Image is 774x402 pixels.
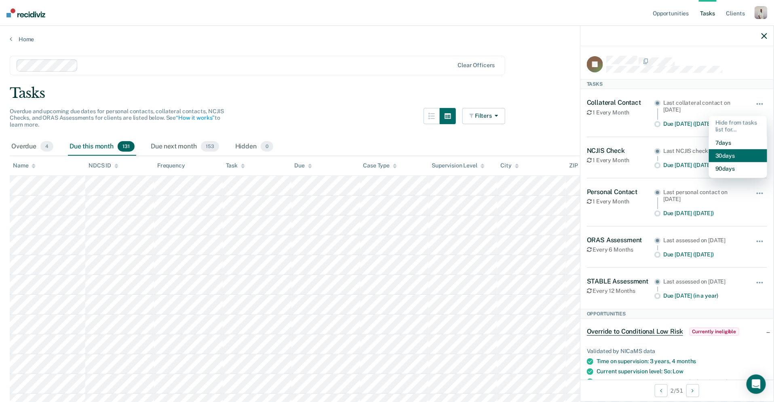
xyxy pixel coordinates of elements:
button: Next Client [686,384,699,397]
div: Last NCJIS check on [DATE] [663,148,744,154]
div: Last assessed on [DATE] [663,278,744,285]
div: Collateral Contact [587,99,654,106]
div: Clear officers [458,62,495,69]
div: Every 6 Months [587,246,654,253]
div: 2 / 51 [580,380,774,401]
div: Last personal contact on [DATE] [663,189,744,203]
button: Previous Client [655,384,668,397]
span: Overdue and upcoming due dates for personal contacts, collateral contacts, NCJIS Checks, and ORAS... [10,108,224,128]
div: Hidden [234,138,275,156]
button: 90 days [709,162,767,175]
div: Last assessed on [DATE] [663,237,744,244]
span: 4 [40,141,53,152]
div: Due [DATE] ([DATE]) [663,210,744,217]
div: Due [DATE] ([DATE]) [663,121,744,127]
div: Task [226,162,245,169]
div: Validated by NICaMS data [587,348,767,355]
div: Open Intercom Messenger [747,374,766,394]
div: Frequency [157,162,185,169]
div: Last collateral contact on [DATE] [663,99,744,113]
span: Low [673,368,684,374]
div: Name [13,162,36,169]
div: STABLE Assessment [587,277,654,285]
a: “How it works” [176,114,215,121]
button: 7 days [709,136,767,149]
div: Due [295,162,312,169]
div: 1 Every Month [587,157,654,164]
div: NDCS ID [89,162,118,169]
div: No severe supervision violations in the last 6 [597,378,767,385]
div: City [500,162,519,169]
div: Tasks [580,79,774,89]
span: 131 [118,141,135,152]
div: Hide from tasks list for... [709,116,767,136]
span: 0 [261,141,273,152]
div: Due [DATE] (in a year) [663,292,744,299]
div: Case Type [363,162,397,169]
div: Override to Conditional Low RiskCurrently ineligible [580,319,774,345]
span: months [677,358,696,364]
div: Time on supervision: 3 years, 4 [597,358,767,365]
div: Opportunities [580,309,774,319]
div: ZIP [569,162,585,169]
div: Every 12 Months [587,288,654,294]
button: 30 days [709,149,767,162]
div: Overdue [10,138,55,156]
div: 1 Every Month [587,198,654,205]
div: Due next month [149,138,221,156]
span: Override to Conditional Low Risk [587,328,683,336]
div: Tasks [10,85,764,102]
div: Supervision Level [432,162,485,169]
div: Due [DATE] ([DATE]) [663,162,744,169]
div: 1 Every Month [587,109,654,116]
div: ORAS Assessment [587,236,654,244]
a: Home [10,36,764,43]
div: Due this month [68,138,136,156]
div: Current supervision level: So: [597,368,767,375]
span: Currently ineligible [690,328,739,336]
div: Due [DATE] ([DATE]) [663,251,744,258]
div: NCJIS Check [587,147,654,154]
span: months [713,379,738,385]
button: Filters [462,108,505,124]
img: Recidiviz [6,8,45,17]
div: Personal Contact [587,188,654,196]
span: 153 [201,141,219,152]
